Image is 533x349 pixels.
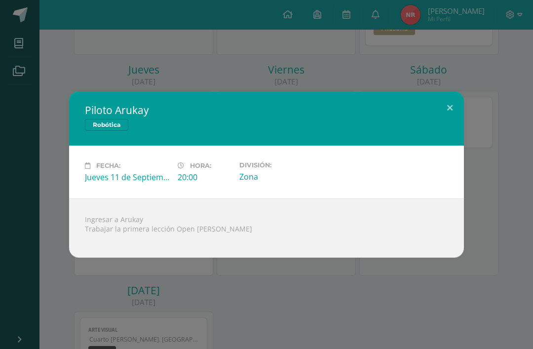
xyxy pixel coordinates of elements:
div: Ingresar a Arukay Trabajar la primera lección Open [PERSON_NAME] [69,198,464,258]
span: Hora: [190,162,211,169]
div: Zona [239,171,324,182]
div: 20:00 [178,172,231,183]
button: Close (Esc) [436,91,464,125]
span: Fecha: [96,162,120,169]
h2: Piloto Arukay [85,103,448,117]
label: División: [239,161,324,169]
div: Jueves 11 de Septiembre [85,172,170,183]
span: Robótica [85,119,128,131]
